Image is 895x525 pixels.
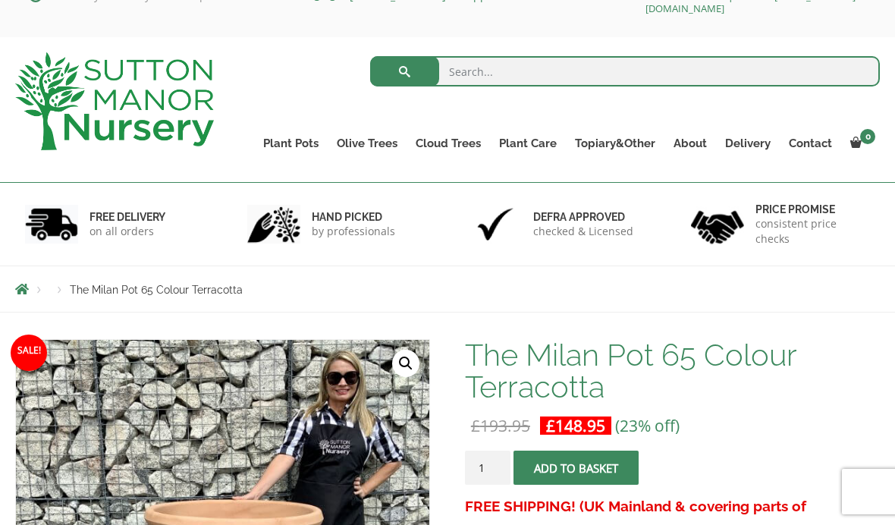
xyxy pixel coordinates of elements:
[533,210,633,224] h6: Defra approved
[328,133,407,154] a: Olive Trees
[370,56,881,86] input: Search...
[392,350,419,377] a: View full-screen image gallery
[89,210,165,224] h6: FREE DELIVERY
[841,133,880,154] a: 0
[615,415,680,436] span: (23% off)
[513,451,639,485] button: Add to basket
[780,133,841,154] a: Contact
[25,205,78,244] img: 1.jpg
[469,205,522,244] img: 3.jpg
[70,284,243,296] span: The Milan Pot 65 Colour Terracotta
[247,205,300,244] img: 2.jpg
[465,451,510,485] input: Product quantity
[533,224,633,239] p: checked & Licensed
[691,201,744,247] img: 4.jpg
[89,224,165,239] p: on all orders
[312,210,395,224] h6: hand picked
[566,133,664,154] a: Topiary&Other
[254,133,328,154] a: Plant Pots
[546,415,555,436] span: £
[15,283,880,295] nav: Breadcrumbs
[490,133,566,154] a: Plant Care
[407,133,490,154] a: Cloud Trees
[471,415,530,436] bdi: 193.95
[15,52,214,150] img: logo
[465,339,880,403] h1: The Milan Pot 65 Colour Terracotta
[546,415,605,436] bdi: 148.95
[11,335,47,371] span: Sale!
[471,415,480,436] span: £
[755,203,871,216] h6: Price promise
[755,216,871,247] p: consistent price checks
[312,224,395,239] p: by professionals
[716,133,780,154] a: Delivery
[860,129,875,144] span: 0
[664,133,716,154] a: About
